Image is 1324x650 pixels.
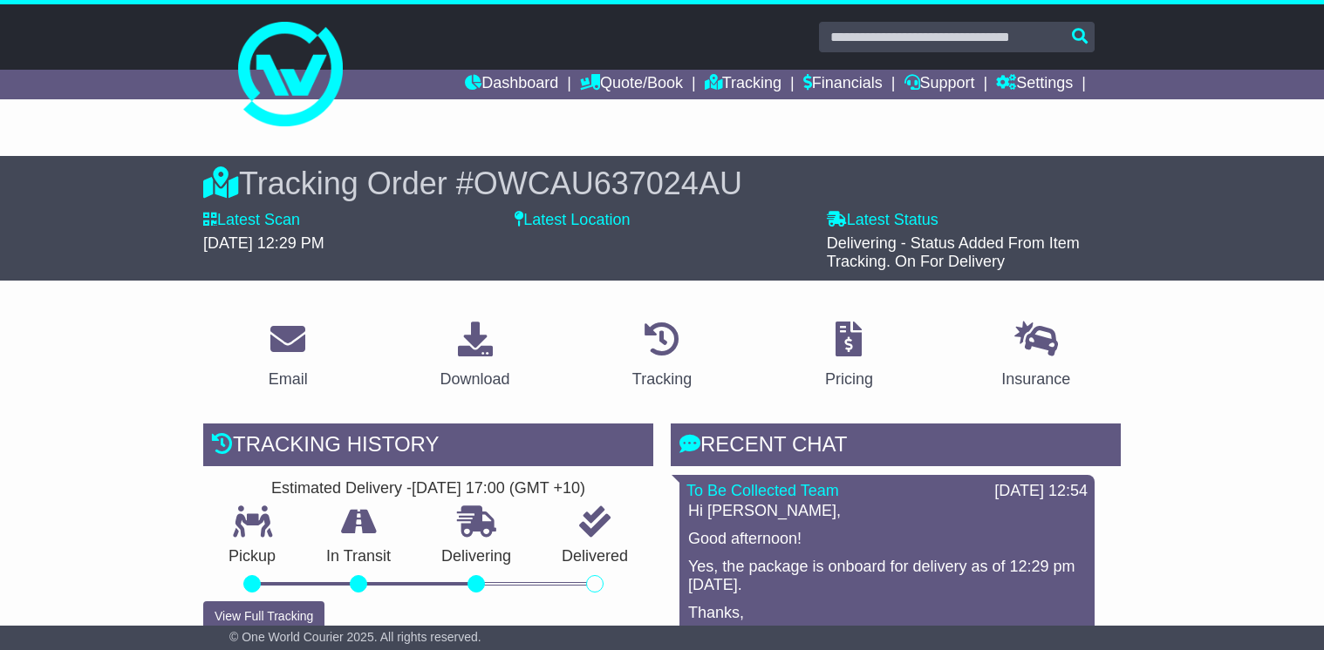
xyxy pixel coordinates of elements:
[257,315,319,397] a: Email
[827,211,938,230] label: Latest Status
[686,482,839,499] a: To Be Collected Team
[412,479,585,498] div: [DATE] 17:00 (GMT +10)
[269,368,308,391] div: Email
[429,315,522,397] a: Download
[203,547,301,566] p: Pickup
[632,368,692,391] div: Tracking
[688,530,1086,549] p: Good afternoon!
[827,234,1080,271] span: Delivering - Status Added From Item Tracking. On For Delivery
[203,211,300,230] label: Latest Scan
[671,423,1121,471] div: RECENT CHAT
[416,547,536,566] p: Delivering
[515,211,630,230] label: Latest Location
[688,502,1086,521] p: Hi [PERSON_NAME],
[994,482,1088,501] div: [DATE] 12:54
[688,604,1086,623] p: Thanks,
[996,70,1073,99] a: Settings
[705,70,781,99] a: Tracking
[203,234,324,252] span: [DATE] 12:29 PM
[536,547,653,566] p: Delivered
[203,423,653,471] div: Tracking history
[814,315,884,397] a: Pricing
[229,630,481,644] span: © One World Courier 2025. All rights reserved.
[301,547,416,566] p: In Transit
[440,368,510,391] div: Download
[825,368,873,391] div: Pricing
[203,601,324,632] button: View Full Tracking
[990,315,1082,397] a: Insurance
[465,70,558,99] a: Dashboard
[203,165,1121,202] div: Tracking Order #
[688,558,1086,595] p: Yes, the package is onboard for delivery as of 12:29 pm [DATE].
[474,166,742,201] span: OWCAU637024AU
[904,70,975,99] a: Support
[580,70,683,99] a: Quote/Book
[1001,368,1070,391] div: Insurance
[803,70,883,99] a: Financials
[621,315,703,397] a: Tracking
[203,479,653,498] div: Estimated Delivery -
